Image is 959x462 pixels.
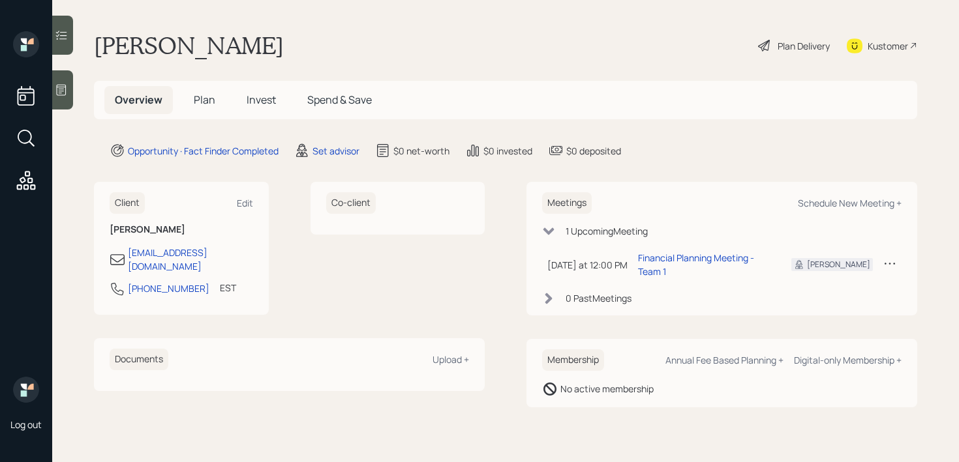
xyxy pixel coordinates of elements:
[798,197,902,209] div: Schedule New Meeting +
[393,144,449,158] div: $0 net-worth
[560,382,654,396] div: No active membership
[220,281,236,295] div: EST
[110,349,168,370] h6: Documents
[110,192,145,214] h6: Client
[128,246,253,273] div: [EMAIL_ADDRESS][DOMAIN_NAME]
[566,291,632,305] div: 0 Past Meeting s
[566,144,621,158] div: $0 deposited
[312,144,359,158] div: Set advisor
[307,93,372,107] span: Spend & Save
[326,192,376,214] h6: Co-client
[433,353,469,366] div: Upload +
[542,192,592,214] h6: Meetings
[794,354,902,366] div: Digital-only Membership +
[128,282,209,295] div: [PHONE_NUMBER]
[868,39,908,53] div: Kustomer
[542,349,604,371] h6: Membership
[566,224,648,238] div: 1 Upcoming Meeting
[94,31,284,60] h1: [PERSON_NAME]
[665,354,784,366] div: Annual Fee Based Planning +
[10,418,42,431] div: Log out
[483,144,532,158] div: $0 invested
[110,224,253,235] h6: [PERSON_NAME]
[237,197,253,209] div: Edit
[638,251,770,278] div: Financial Planning Meeting - Team 1
[13,377,39,403] img: retirable_logo.png
[547,258,628,272] div: [DATE] at 12:00 PM
[194,93,215,107] span: Plan
[247,93,276,107] span: Invest
[115,93,162,107] span: Overview
[807,259,870,270] div: [PERSON_NAME]
[778,39,830,53] div: Plan Delivery
[128,144,279,158] div: Opportunity · Fact Finder Completed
